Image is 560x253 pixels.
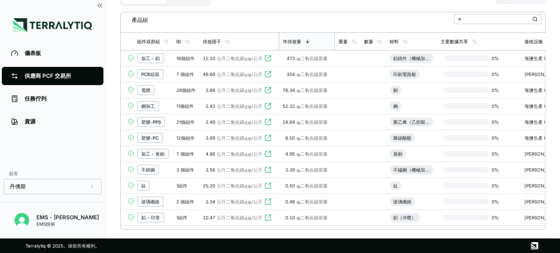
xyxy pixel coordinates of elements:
font: 塑膠-PPS [141,119,161,125]
font: 0 [492,56,494,61]
font: 二氧化碳 [300,167,319,172]
font: /公斤 [252,71,262,77]
font: 塑膠-PC [141,135,159,141]
font: 0 [492,119,494,125]
font: /公斤 [252,87,262,93]
font: 玻璃纖維 [141,199,159,204]
font: 接收設施 [524,39,543,44]
font: 二氧化碳 [300,103,319,109]
font: 當量 [244,57,252,61]
font: 0 [492,167,494,172]
font: 0 [492,215,494,220]
font: 當量 [319,103,328,109]
font: 主要數據共享 [441,39,468,44]
font: 21個 [176,119,185,125]
font: % [494,167,499,172]
font: 組件 [185,71,194,77]
font: 海鹽生產 CNHX [524,56,557,61]
font: 當量 [244,105,252,109]
font: 當量 [244,153,252,157]
font: 二氧化碳 [300,119,319,125]
font: 排放因子 [203,39,221,44]
font: 組件 [178,215,187,220]
font: 當量 [319,87,328,93]
font: 當量 [244,73,252,77]
font: /公斤 [252,135,262,141]
font: 當量 [244,89,252,93]
font: % [494,183,499,188]
font: 2 個 [176,199,185,204]
font: 組件 [178,183,187,188]
font: 組件 [185,56,195,61]
font: 組件 [185,103,194,109]
font: 噸 [297,73,300,77]
font: 12.10 [203,56,215,61]
font: PCB組裝 [141,71,159,77]
font: 3.68 [206,87,215,93]
font: EMS技術 [36,221,55,227]
font: 數量 [364,39,373,44]
font: 二氧化碳 [300,199,319,204]
font: 年排放量 [283,39,301,44]
font: 鋼加工 [141,103,155,109]
font: 12個 [176,135,185,141]
font: 8.50 [285,135,295,141]
font: 材料 [390,39,399,44]
font: 當量 [244,201,252,205]
font: 76.34 [283,87,295,93]
font: /公斤 [252,56,262,61]
font: 4.86 [206,151,215,157]
font: 2.49 [206,119,215,125]
font: 組件 [185,151,194,157]
font: 0.10 [285,215,295,220]
font: 2.34 [206,199,215,204]
font: 當量 [319,71,328,77]
font: 公斤二氧化碳 [217,183,244,188]
font: 25.20 [203,183,215,188]
font: % [494,135,499,141]
font: 噸 [297,105,300,109]
font: 當量 [319,56,328,61]
font: 二氧化碳 [300,87,319,93]
font: 公斤二氧化碳 [217,71,244,77]
font: 任務佇列 [25,95,46,102]
font: 電纜 [141,87,150,93]
font: 組件 [185,167,194,172]
font: 聚乙烯（乙烷裂解） [393,119,434,125]
font: 鋁（沖壓） [393,215,416,220]
font: 當量 [244,217,252,221]
font: 噸 [297,89,300,93]
font: % [494,56,499,61]
font: 公斤二氧化碳 [217,135,244,141]
font: 16個 [176,56,185,61]
font: 二氧化碳 [300,135,319,141]
font: 473 [287,56,295,61]
font: 0.50 [285,183,295,188]
font: 海鹽生產 CNHX [524,103,557,109]
font: 二氧化碳 [300,215,319,220]
font: 海鹽生產 CNHX [524,87,557,93]
font: 3 個 [176,167,185,172]
font: 噸 [297,121,300,125]
font: 噸 [297,153,300,157]
font: 重量 [339,39,348,44]
font: /公斤 [252,119,262,125]
font: 49.69 [203,71,215,77]
font: 產品組 [132,16,148,23]
font: % [494,215,499,220]
font: 當量 [244,137,252,141]
font: 鈦 [393,183,398,188]
font: 組件 [185,119,195,125]
font: 不銹鋼 [141,167,155,172]
font: 0 [492,135,494,141]
font: 當量 [319,135,328,141]
font: 354 [287,71,295,77]
font: 噸 [297,169,300,173]
font: 加工 - 鋁 [141,56,160,61]
font: 2.43 [206,103,215,109]
font: 11個 [176,103,185,109]
font: 供應商 PCF 交易所 [25,72,71,79]
font: 公斤二氧化碳 [217,199,244,204]
font: 組件 [186,87,195,93]
font: 0 [492,199,494,204]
